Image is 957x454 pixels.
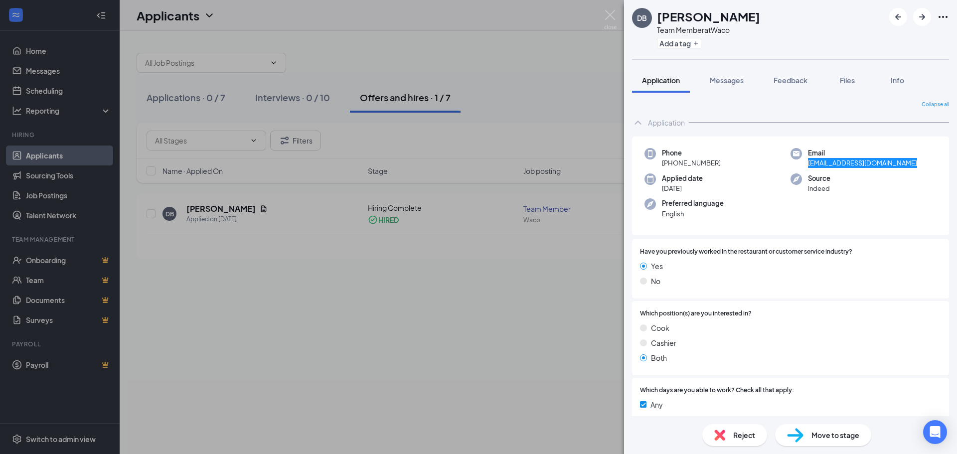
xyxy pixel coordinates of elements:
span: Yes [651,261,663,272]
span: Application [642,76,680,85]
button: PlusAdd a tag [657,38,701,48]
div: Team Member at Waco [657,25,760,35]
span: Cook [651,322,669,333]
span: English [662,209,724,219]
span: Email [808,148,917,158]
span: Messages [710,76,744,85]
svg: ArrowRight [916,11,928,23]
span: [DATE] [662,183,703,193]
span: No [651,276,660,287]
button: ArrowRight [913,8,931,26]
span: Files [840,76,855,85]
div: DB [637,13,647,23]
span: Preferred language [662,198,724,208]
span: Phone [662,148,721,158]
svg: ArrowLeftNew [892,11,904,23]
span: [DATE] [650,414,671,425]
span: Which days are you able to work? Check all that apply: [640,386,794,395]
span: Collapse all [922,101,949,109]
span: Which position(s) are you interested in? [640,309,752,318]
span: [EMAIL_ADDRESS][DOMAIN_NAME] [808,158,917,168]
span: Applied date [662,173,703,183]
span: Any [650,399,663,410]
span: Reject [733,430,755,441]
svg: Plus [693,40,699,46]
span: Both [651,352,667,363]
span: Source [808,173,830,183]
button: ArrowLeftNew [889,8,907,26]
svg: Ellipses [937,11,949,23]
span: Info [891,76,904,85]
span: Move to stage [811,430,859,441]
div: Open Intercom Messenger [923,420,947,444]
span: [PHONE_NUMBER] [662,158,721,168]
h1: [PERSON_NAME] [657,8,760,25]
span: Indeed [808,183,830,193]
svg: ChevronUp [632,117,644,129]
span: Have you previously worked in the restaurant or customer service industry? [640,247,852,257]
div: Application [648,118,685,128]
span: Cashier [651,337,676,348]
span: Feedback [774,76,807,85]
